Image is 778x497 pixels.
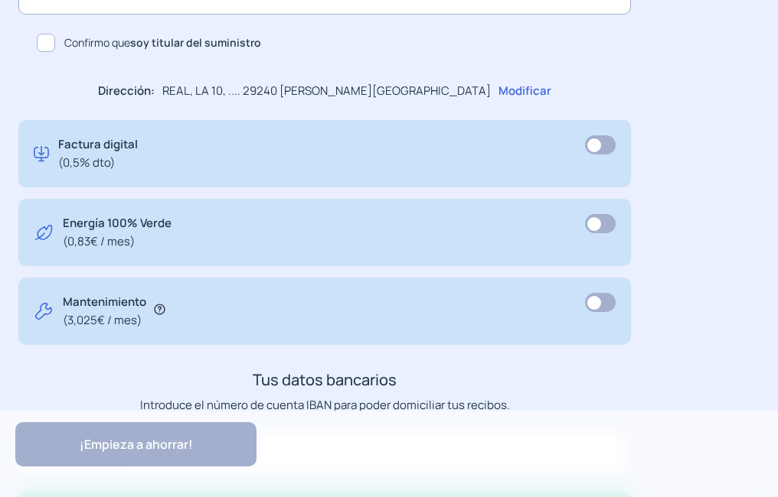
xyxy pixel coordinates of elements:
img: energy-green.svg [34,214,54,251]
h3: Tus datos bancarios [18,368,631,392]
span: (0,83€ / mes) [63,232,172,251]
img: tool.svg [34,293,54,330]
span: Confirmo que [64,34,261,51]
p: Mantenimiento [63,293,146,330]
span: (3,025€ / mes) [63,311,146,330]
p: Dirección: [98,82,155,100]
p: REAL, LA 10, .... 29240 [PERSON_NAME][GEOGRAPHIC_DATA] [162,82,491,100]
p: Modificar [499,82,551,100]
p: Energía 100% Verde [63,214,172,251]
span: (0,5% dto) [58,154,138,172]
p: Factura digital [58,135,138,172]
b: soy titular del suministro [130,35,261,50]
p: Introduce el número de cuenta IBAN para poder domiciliar tus recibos. [18,396,631,414]
img: digital-invoice.svg [34,135,49,172]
